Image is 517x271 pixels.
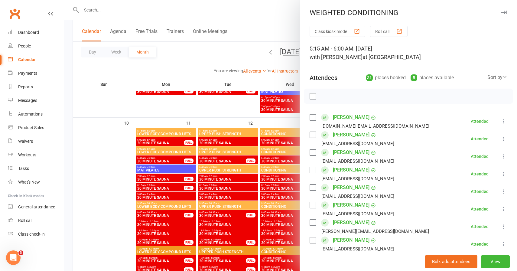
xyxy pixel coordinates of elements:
div: What's New [18,180,40,184]
div: WEIGHTED CONDITIONING [300,8,517,17]
div: 5 [411,74,417,81]
div: Attended [471,224,489,229]
div: [EMAIL_ADDRESS][DOMAIN_NAME] [321,175,394,183]
div: [EMAIL_ADDRESS][DOMAIN_NAME] [321,210,394,218]
button: View [481,255,510,268]
div: Waivers [18,139,33,144]
div: Attended [471,137,489,141]
div: Attended [471,189,489,194]
a: Reports [8,80,64,94]
div: Attended [471,119,489,123]
span: 3 [18,250,23,255]
div: Attended [471,154,489,158]
a: What's New [8,175,64,189]
a: Waivers [8,135,64,148]
div: Product Sales [18,125,44,130]
div: Class check-in [18,232,45,237]
div: [PERSON_NAME][EMAIL_ADDRESS][DOMAIN_NAME] [321,227,429,235]
a: [PERSON_NAME] [333,113,369,122]
div: [EMAIL_ADDRESS][DOMAIN_NAME] [321,140,394,148]
div: [EMAIL_ADDRESS][DOMAIN_NAME] [321,245,394,253]
a: Payments [8,67,64,80]
div: Roll call [18,218,32,223]
a: [PERSON_NAME] [333,148,369,157]
div: Automations [18,112,43,116]
div: Reports [18,84,33,89]
button: Class kiosk mode [310,26,365,37]
div: [EMAIL_ADDRESS][DOMAIN_NAME] [321,192,394,200]
div: 31 [366,74,373,81]
span: at [GEOGRAPHIC_DATA] [363,54,421,60]
div: Payments [18,71,37,76]
a: Messages [8,94,64,107]
div: People [18,44,31,48]
div: places available [411,73,454,82]
button: Roll call [370,26,408,37]
a: Class kiosk mode [8,227,64,241]
a: Dashboard [8,26,64,39]
a: [PERSON_NAME] [333,183,369,192]
div: 5:15 AM - 6:00 AM, [DATE] [310,44,507,61]
div: General attendance [18,204,55,209]
div: Messages [18,98,37,103]
a: [PERSON_NAME] [333,130,369,140]
div: Tasks [18,166,29,171]
a: Clubworx [7,6,22,21]
div: Attended [471,172,489,176]
div: [DOMAIN_NAME][EMAIL_ADDRESS][DOMAIN_NAME] [321,122,429,130]
a: Automations [8,107,64,121]
div: Sort by [487,73,507,81]
a: Calendar [8,53,64,67]
div: places booked [366,73,406,82]
div: Attended [471,207,489,211]
div: [EMAIL_ADDRESS][DOMAIN_NAME] [321,157,394,165]
span: with [PERSON_NAME] [310,54,363,60]
div: Calendar [18,57,36,62]
div: Attendees [310,73,337,82]
div: Dashboard [18,30,39,35]
a: [PERSON_NAME] [333,200,369,210]
a: Product Sales [8,121,64,135]
a: [PERSON_NAME] [333,165,369,175]
div: Attended [471,242,489,246]
a: General attendance kiosk mode [8,200,64,214]
iframe: Intercom live chat [6,250,21,265]
a: [PERSON_NAME] [333,218,369,227]
a: Tasks [8,162,64,175]
div: Workouts [18,152,36,157]
a: Roll call [8,214,64,227]
button: Bulk add attendees [425,255,477,268]
a: Workouts [8,148,64,162]
a: [PERSON_NAME] [333,235,369,245]
a: People [8,39,64,53]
